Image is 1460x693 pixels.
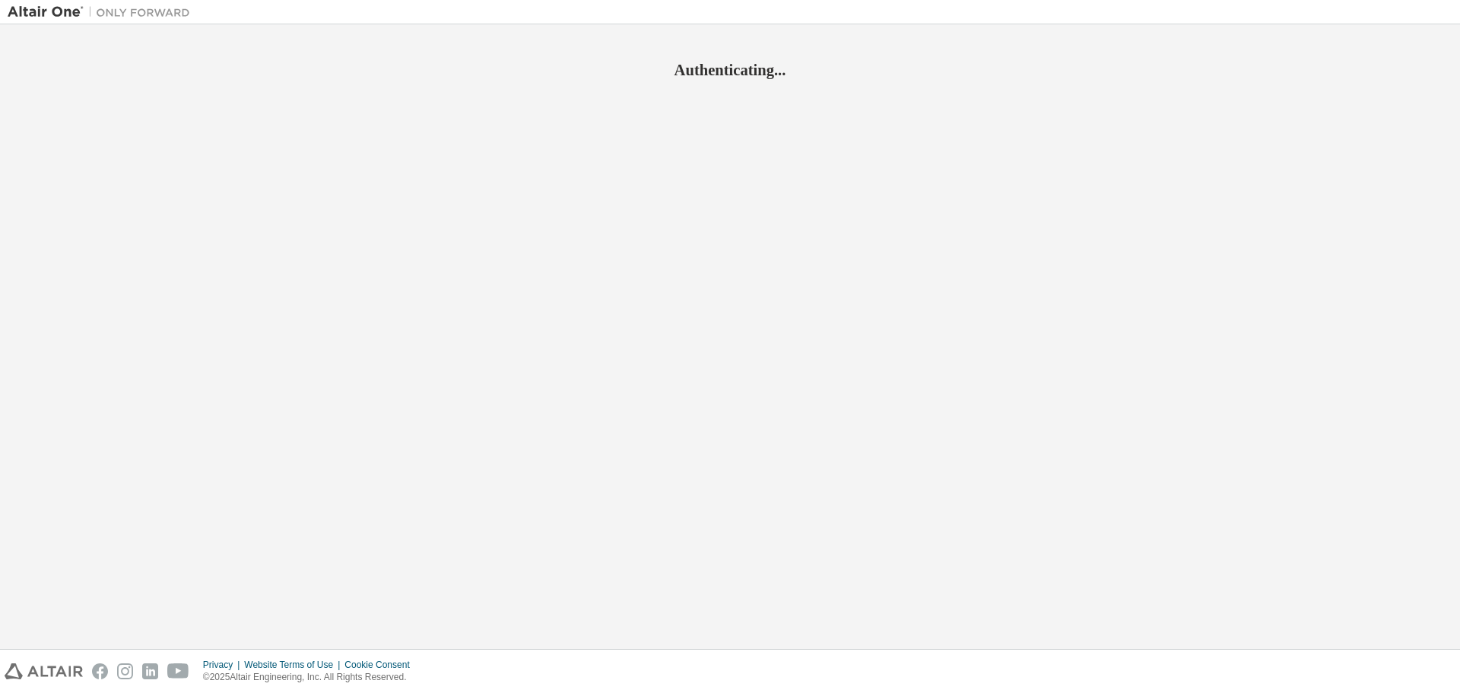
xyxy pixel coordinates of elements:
img: altair_logo.svg [5,663,83,679]
p: © 2025 Altair Engineering, Inc. All Rights Reserved. [203,671,419,684]
div: Website Terms of Use [244,659,344,671]
h2: Authenticating... [8,60,1452,80]
div: Privacy [203,659,244,671]
img: linkedin.svg [142,663,158,679]
div: Cookie Consent [344,659,418,671]
img: Altair One [8,5,198,20]
img: youtube.svg [167,663,189,679]
img: facebook.svg [92,663,108,679]
img: instagram.svg [117,663,133,679]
